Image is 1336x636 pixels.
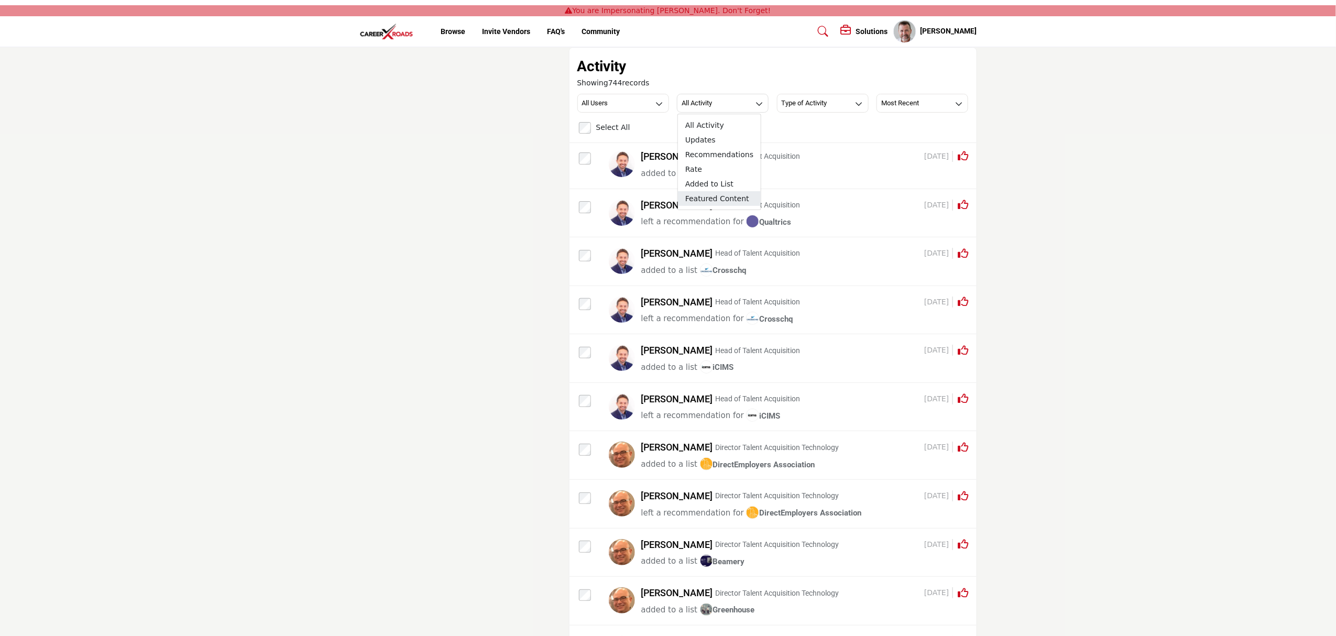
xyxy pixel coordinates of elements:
[782,98,827,108] h3: Type of Activity
[677,94,769,113] button: All Activity
[483,27,531,36] a: Invite Vendors
[577,94,669,113] button: All Users
[746,216,791,229] a: imageQualtrics
[924,248,952,259] span: [DATE]
[700,460,815,469] span: DirectEmployers Association
[746,312,759,325] img: image
[609,151,635,177] img: avtar-image
[609,345,635,371] img: avtar-image
[700,265,747,278] a: imageCrosschq
[641,169,698,178] span: added to a list
[678,162,761,177] span: Rate
[924,151,952,162] span: [DATE]
[958,248,969,259] i: Click to Rate this activity
[678,191,761,206] span: Featured Content
[746,215,759,228] img: image
[359,23,419,40] img: Site Logo
[700,361,734,375] a: imageiCIMS
[924,587,952,598] span: [DATE]
[746,507,861,520] a: imageDirectEmployers Association
[441,27,466,36] a: Browse
[641,297,713,308] h5: [PERSON_NAME]
[921,26,977,37] h5: [PERSON_NAME]
[577,78,650,89] span: Showing records
[746,217,791,227] span: Qualtrics
[746,506,759,519] img: image
[958,588,969,598] i: Click to Rate this activity
[716,248,801,259] p: Head of Talent Acquisition
[641,217,744,227] span: left a recommendation for
[678,118,761,133] span: All Activity
[678,147,761,162] span: Recommendations
[716,442,839,453] p: Director Talent Acquisition Technology
[641,411,744,421] span: left a recommendation for
[746,409,759,422] img: image
[958,151,969,161] i: Click to Rate this activity
[700,458,815,471] a: imageDirectEmployers Association
[716,393,801,404] p: Head of Talent Acquisition
[746,411,780,421] span: iCIMS
[777,94,869,113] button: Type of Activity
[641,460,698,469] span: added to a list
[700,554,713,567] img: image
[641,587,713,599] h5: [PERSON_NAME]
[678,177,761,191] span: Added to List
[958,442,969,453] i: Click to Rate this activity
[700,557,745,566] span: Beamery
[641,605,698,615] span: added to a list
[641,363,698,372] span: added to a list
[641,508,744,518] span: left a recommendation for
[641,442,713,453] h5: [PERSON_NAME]
[877,94,968,113] button: Most Recent
[641,345,713,356] h5: [PERSON_NAME]
[609,393,635,420] img: avtar-image
[700,360,713,374] img: image
[924,345,952,356] span: [DATE]
[678,133,761,147] span: Updates
[746,508,861,518] span: DirectEmployers Association
[716,588,839,599] p: Director Talent Acquisition Technology
[924,297,952,308] span: [DATE]
[924,539,952,550] span: [DATE]
[807,23,835,40] a: Search
[716,297,801,308] p: Head of Talent Acquisition
[609,297,635,323] img: avtar-image
[582,98,608,108] h3: All Users
[841,25,888,38] div: Solutions
[958,200,969,210] i: Click to Rate this activity
[608,79,622,87] span: 744
[958,539,969,550] i: Click to Rate this activity
[641,266,698,275] span: added to a list
[577,56,627,78] h2: Activity
[609,248,635,274] img: avtar-image
[641,557,698,566] span: added to a list
[924,393,952,404] span: [DATE]
[746,313,793,326] a: imageCrosschq
[609,200,635,226] img: avtar-image
[700,457,713,470] img: image
[641,314,744,324] span: left a recommendation for
[924,200,952,211] span: [DATE]
[547,27,565,36] a: FAQ's
[958,345,969,356] i: Click to Rate this activity
[700,266,747,275] span: Crosschq
[958,297,969,307] i: Click to Rate this activity
[641,490,713,502] h5: [PERSON_NAME]
[609,442,635,468] img: avtar-image
[641,200,713,211] h5: [PERSON_NAME]
[609,587,635,613] img: avtar-image
[746,410,780,423] a: imageiCIMS
[609,539,635,565] img: avtar-image
[856,27,888,36] h5: Solutions
[700,604,755,617] a: imageGreenhouse
[893,20,916,43] button: Show hide supplier dropdown
[641,539,713,551] h5: [PERSON_NAME]
[958,491,969,501] i: Click to Rate this activity
[700,264,713,277] img: image
[700,555,745,568] a: imageBeamery
[881,98,919,108] h3: Most Recent
[924,490,952,501] span: [DATE]
[682,98,712,108] h3: All Activity
[641,393,713,405] h5: [PERSON_NAME]
[641,151,713,162] h5: [PERSON_NAME]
